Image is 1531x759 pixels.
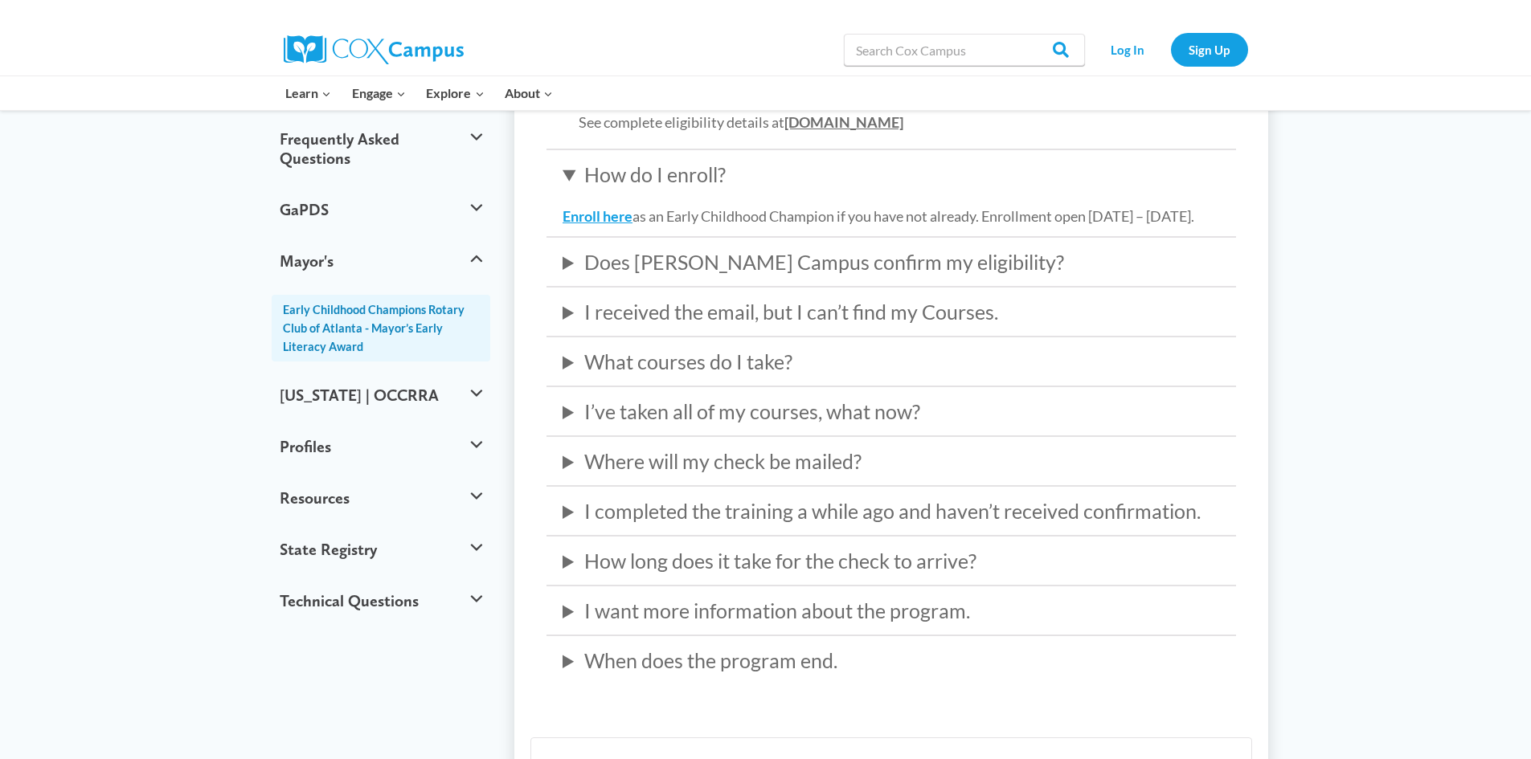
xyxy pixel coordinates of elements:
button: Child menu of Learn [276,76,342,110]
button: Child menu of Explore [416,76,495,110]
button: Mayor's [272,235,491,287]
button: Technical Questions [272,575,491,626]
button: Frequently Asked Questions [272,113,491,184]
summary: Where will my check be mailed? [563,445,1220,477]
input: Search Cox Campus [844,34,1085,66]
summary: I want more information about the program. [563,594,1220,626]
button: State Registry [272,524,491,575]
summary: I’ve taken all of my courses, what now? [563,395,1220,427]
summary: I completed the training a while ago and haven’t received confirmation. [563,495,1220,527]
button: Resources [272,472,491,524]
a: Sign Up [1171,33,1248,66]
p: See complete eligibility details at [563,111,1220,134]
a: [DOMAIN_NAME] [784,113,903,131]
button: Child menu of Engage [342,76,416,110]
summary: What courses do I take? [563,345,1220,377]
img: Cox Campus [284,35,464,64]
button: [US_STATE] | OCCRRA [272,369,491,421]
a: Log In [1093,33,1163,66]
summary: Does [PERSON_NAME] Campus confirm my eligibility? [563,246,1220,278]
nav: Primary Navigation [276,76,563,110]
summary: When does the program end. [563,644,1220,676]
p: as an Early Childhood Champion if you have not already. Enrollment open [DATE] – [DATE]. [563,205,1220,228]
summary: How long does it take for the check to arrive? [563,545,1220,577]
button: GaPDS [272,184,491,235]
a: Early Childhood Champions Rotary Club of Atlanta - Mayor’s Early Literacy Award [272,295,491,362]
button: Profiles [272,421,491,472]
a: Enroll here [563,207,632,225]
summary: I received the email, but I can’t find my Courses. [563,296,1220,328]
summary: How do I enroll? [563,158,1220,190]
button: Child menu of About [494,76,563,110]
nav: Secondary Navigation [1093,33,1248,66]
